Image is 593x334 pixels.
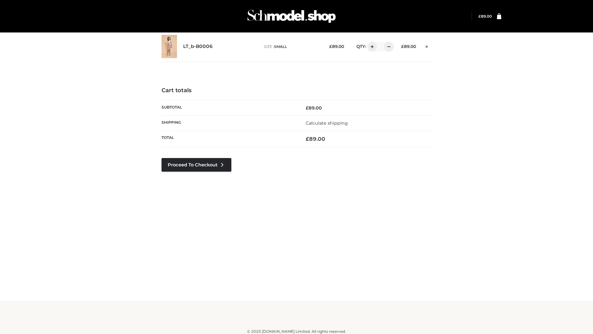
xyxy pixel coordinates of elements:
span: £ [478,14,481,19]
span: SMALL [274,44,287,49]
th: Subtotal [162,100,296,115]
div: QTY: [350,42,392,52]
span: £ [329,44,332,49]
a: LT_b-B0006 [183,44,213,49]
p: size : [264,44,320,49]
a: Remove this item [422,42,431,50]
span: £ [306,105,309,111]
bdi: 89.00 [306,136,325,142]
bdi: 89.00 [478,14,492,19]
bdi: 89.00 [401,44,416,49]
th: Total [162,131,296,147]
a: Calculate shipping [306,120,348,126]
h4: Cart totals [162,87,431,94]
img: Schmodel Admin 964 [245,4,338,28]
bdi: 89.00 [306,105,322,111]
a: Proceed to Checkout [162,158,231,172]
span: £ [306,136,309,142]
bdi: 89.00 [329,44,344,49]
th: Shipping [162,115,296,131]
a: £89.00 [478,14,492,19]
span: £ [401,44,404,49]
